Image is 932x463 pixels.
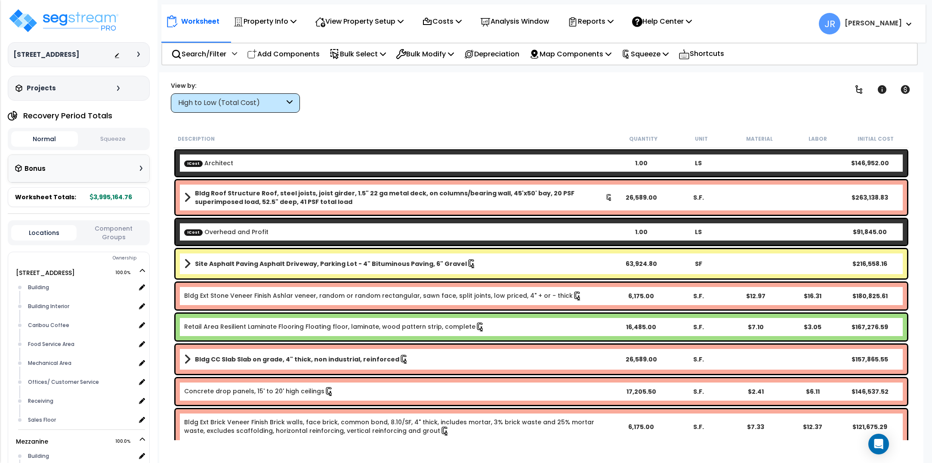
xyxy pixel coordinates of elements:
[396,48,454,60] p: Bulk Modify
[727,292,784,300] div: $12.97
[16,437,48,446] a: Mezzanine 100.0%
[784,292,841,300] div: $16.31
[670,355,727,364] div: S.F.
[26,415,136,425] div: Sales Floor
[459,44,524,64] div: Depreciation
[670,193,727,202] div: S.F.
[841,355,898,364] div: $157,865.55
[184,291,582,301] a: Individual Item
[670,259,727,268] div: SF
[233,15,296,27] p: Property Info
[670,159,727,167] div: LS
[184,159,233,167] a: Custom Item
[613,259,670,268] div: 63,924.80
[841,193,898,202] div: $263,138.83
[11,131,78,147] button: Normal
[784,423,841,431] div: $12.37
[26,358,136,368] div: Mechanical Area
[841,159,898,167] div: $146,952.00
[25,165,46,173] h3: Bonus
[26,301,136,312] div: Building Interior
[841,259,898,268] div: $216,558.16
[621,48,669,60] p: Squeeze
[15,193,76,201] span: Worksheet Totals:
[670,292,727,300] div: S.F.
[422,15,462,27] p: Costs
[315,15,404,27] p: View Property Setup
[841,228,898,236] div: $91,845.00
[845,19,902,28] b: [PERSON_NAME]
[819,13,840,34] span: JR
[613,292,670,300] div: 6,175.00
[26,377,136,387] div: Offices/ Customer Service
[171,48,226,60] p: Search/Filter
[171,81,300,90] div: View by:
[26,282,136,293] div: Building
[613,228,670,236] div: 1.00
[674,43,729,65] div: Shortcuts
[184,258,613,270] a: Assembly Title
[632,15,692,27] p: Help Center
[784,323,841,331] div: $3.05
[80,132,147,147] button: Squeeze
[868,434,889,454] div: Open Intercom Messenger
[727,323,784,331] div: $7.10
[695,136,708,142] small: Unit
[184,387,334,396] a: Individual Item
[529,48,611,60] p: Map Components
[330,48,386,60] p: Bulk Select
[613,423,670,431] div: 6,175.00
[184,229,203,235] span: ICost
[242,44,324,64] div: Add Components
[809,136,827,142] small: Labor
[178,98,284,108] div: High to Low (Total Cost)
[841,423,898,431] div: $121,675.29
[841,292,898,300] div: $180,825.61
[613,193,670,202] div: 26,589.00
[26,339,136,349] div: Food Service Area
[670,323,727,331] div: S.F.
[784,387,841,396] div: $6.11
[670,423,727,431] div: S.F.
[181,15,219,27] p: Worksheet
[26,451,136,461] div: Building
[184,322,485,332] a: Individual Item
[184,189,613,206] a: Assembly Title
[629,136,657,142] small: Quantity
[184,160,203,167] span: ICost
[841,387,898,396] div: $146,537.52
[13,50,79,59] h3: [STREET_ADDRESS]
[613,323,670,331] div: 16,485.00
[26,396,136,406] div: Receiving
[746,136,773,142] small: Material
[8,8,120,34] img: logo_pro_r.png
[184,353,613,365] a: Assembly Title
[115,268,138,278] span: 100.0%
[195,189,605,206] b: Bldg Roof Structure Roof, steel joists, joist girder, 1.5" 22 ga metal deck, on columns/bearing w...
[23,111,112,120] h4: Recovery Period Totals
[25,253,149,263] div: Ownership
[81,224,146,242] button: Component Groups
[195,355,399,364] b: Bldg CC Slab Slab on grade, 4" thick, non industrial, reinforced
[184,418,613,436] a: Individual Item
[27,84,56,93] h3: Projects
[16,269,75,277] a: [STREET_ADDRESS] 100.0%
[727,387,784,396] div: $2.41
[568,15,614,27] p: Reports
[247,48,320,60] p: Add Components
[613,159,670,167] div: 1.00
[679,48,724,60] p: Shortcuts
[90,193,132,201] b: 3,995,164.76
[115,436,138,447] span: 100.0%
[26,320,136,330] div: Caribou Coffee
[195,259,467,268] b: Site Asphalt Paving Asphalt Driveway, Parking Lot - 4" Bituminous Paving, 6" Gravel
[670,387,727,396] div: S.F.
[727,423,784,431] div: $7.33
[178,136,215,142] small: Description
[613,355,670,364] div: 26,589.00
[670,228,727,236] div: LS
[184,228,268,236] a: Custom Item
[464,48,519,60] p: Depreciation
[480,15,549,27] p: Analysis Window
[11,225,77,241] button: Locations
